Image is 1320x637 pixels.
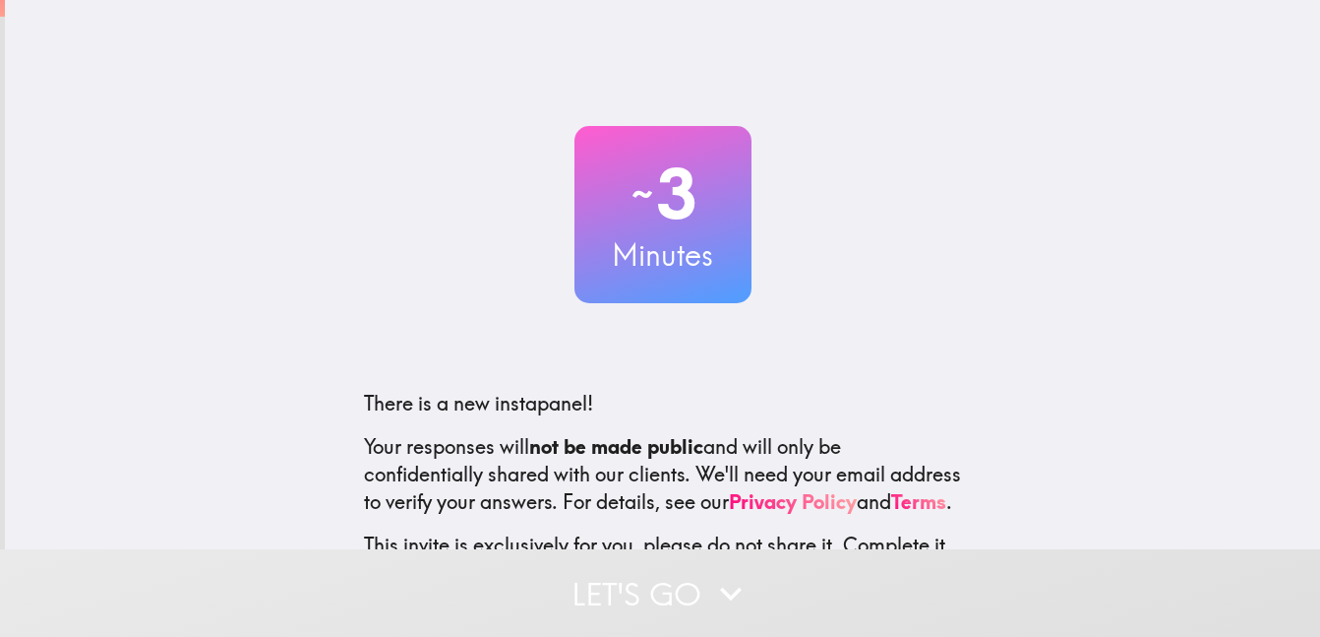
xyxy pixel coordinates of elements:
b: not be made public [529,434,703,459]
span: ~ [629,164,656,223]
a: Privacy Policy [729,489,857,514]
p: Your responses will and will only be confidentially shared with our clients. We'll need your emai... [364,433,962,516]
h3: Minutes [574,234,751,276]
a: Terms [891,489,946,514]
span: There is a new instapanel! [364,391,593,415]
p: This invite is exclusively for you, please do not share it. Complete it soon because spots are li... [364,532,962,587]
h2: 3 [574,154,751,234]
